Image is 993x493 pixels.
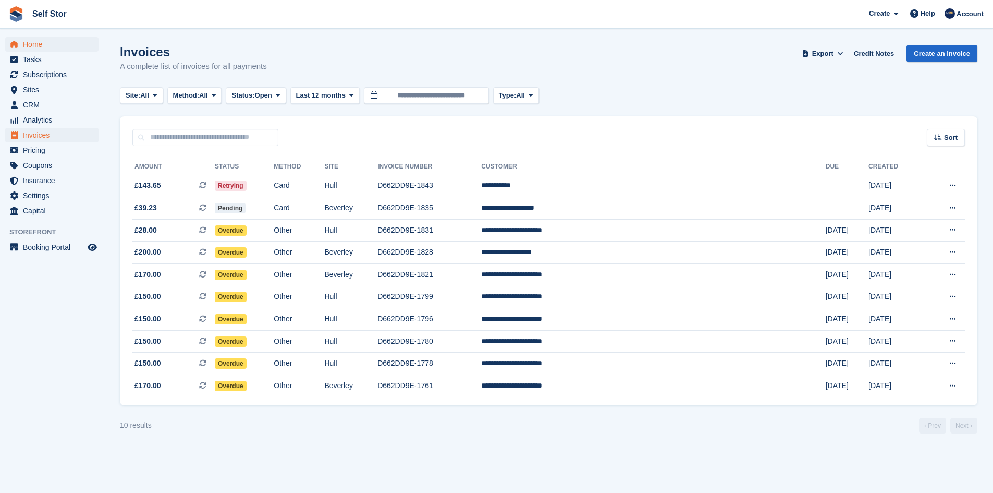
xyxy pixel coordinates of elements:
span: £170.00 [134,380,161,391]
td: [DATE] [868,308,924,331]
th: Customer [481,159,825,175]
td: Other [274,219,324,242]
td: [DATE] [826,308,868,331]
th: Invoice Number [377,159,481,175]
a: menu [5,203,99,218]
td: Beverley [324,242,377,264]
span: Help [921,8,935,19]
td: [DATE] [868,330,924,353]
span: Account [957,9,984,19]
button: Export [800,45,845,62]
th: Method [274,159,324,175]
span: Overdue [215,225,247,236]
td: Card [274,197,324,220]
h1: Invoices [120,45,267,59]
span: All [199,90,208,101]
a: menu [5,113,99,127]
td: Other [274,286,324,308]
a: menu [5,173,99,188]
span: Status: [231,90,254,101]
span: Overdue [215,270,247,280]
span: Sort [944,133,958,143]
td: Hull [324,175,377,197]
th: Site [324,159,377,175]
a: menu [5,143,99,158]
a: menu [5,52,99,67]
td: D662DD9E-1843 [377,175,481,197]
td: Beverley [324,197,377,220]
span: Overdue [215,381,247,391]
a: Preview store [86,241,99,254]
td: [DATE] [826,242,868,264]
th: Created [868,159,924,175]
td: Hull [324,286,377,308]
span: Overdue [215,358,247,369]
td: D662DD9E-1835 [377,197,481,220]
span: All [140,90,149,101]
span: Pricing [23,143,85,158]
td: [DATE] [868,219,924,242]
td: D662DD9E-1780 [377,330,481,353]
span: Overdue [215,292,247,302]
img: Chris Rice [945,8,955,19]
span: Storefront [9,227,104,237]
span: Analytics [23,113,85,127]
span: CRM [23,98,85,112]
button: Last 12 months [290,87,360,104]
span: £150.00 [134,358,161,369]
span: £170.00 [134,269,161,280]
span: Method: [173,90,200,101]
td: [DATE] [826,264,868,286]
td: D662DD9E-1821 [377,264,481,286]
span: Coupons [23,158,85,173]
span: Create [869,8,890,19]
td: Hull [324,308,377,331]
span: Subscriptions [23,67,85,82]
td: [DATE] [826,286,868,308]
td: Hull [324,330,377,353]
span: Sites [23,82,85,97]
div: 10 results [120,420,152,431]
span: £143.65 [134,180,161,191]
td: D662DD9E-1799 [377,286,481,308]
span: All [516,90,525,101]
nav: Page [917,418,979,434]
td: Other [274,353,324,375]
span: Open [255,90,272,101]
a: Self Stor [28,5,71,22]
td: Other [274,330,324,353]
span: Retrying [215,181,247,191]
td: Other [274,308,324,331]
a: Create an Invoice [906,45,977,62]
a: Credit Notes [850,45,898,62]
td: [DATE] [868,353,924,375]
span: Home [23,37,85,52]
td: Other [274,242,324,264]
span: Capital [23,203,85,218]
td: [DATE] [868,264,924,286]
td: D662DD9E-1778 [377,353,481,375]
td: [DATE] [868,197,924,220]
th: Status [215,159,274,175]
td: [DATE] [826,219,868,242]
span: Tasks [23,52,85,67]
th: Due [826,159,868,175]
button: Status: Open [226,87,286,104]
span: Booking Portal [23,240,85,255]
a: menu [5,67,99,82]
td: D662DD9E-1761 [377,375,481,397]
th: Amount [132,159,215,175]
td: Hull [324,219,377,242]
a: Next [950,418,977,434]
span: Type: [499,90,517,101]
a: menu [5,188,99,203]
span: Overdue [215,336,247,347]
td: Other [274,375,324,397]
a: menu [5,37,99,52]
td: D662DD9E-1828 [377,242,481,264]
span: £39.23 [134,202,157,213]
span: Overdue [215,247,247,258]
td: D662DD9E-1831 [377,219,481,242]
td: Beverley [324,375,377,397]
span: £200.00 [134,247,161,258]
